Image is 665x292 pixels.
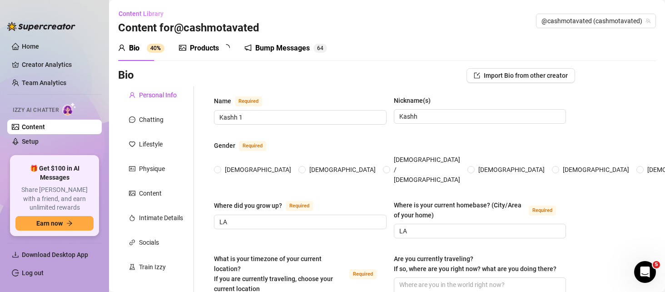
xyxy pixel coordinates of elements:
[139,262,166,272] div: Train Izzy
[36,220,63,227] span: Earn now
[66,220,73,227] span: arrow-right
[129,92,135,98] span: user
[139,139,163,149] div: Lifestyle
[190,43,219,54] div: Products
[214,200,323,211] label: Where did you grow up?
[214,141,235,151] div: Gender
[129,264,135,270] span: experiment
[214,96,272,106] label: Name
[12,251,19,258] span: download
[22,138,39,145] a: Setup
[634,261,656,283] iframe: Intercom live chat
[475,165,548,175] span: [DEMOGRAPHIC_DATA]
[22,123,45,131] a: Content
[118,21,259,35] h3: Content for @cashmotavated
[222,43,231,52] span: loading
[394,96,437,106] label: Nickname(s)
[13,106,59,115] span: Izzy AI Chatter
[541,14,650,28] span: @cashmotavated (cashmotavated)
[394,96,431,106] div: Nickname(s)
[129,43,139,54] div: Bio
[255,43,310,54] div: Bump Messages
[645,18,651,24] span: team
[349,269,377,279] span: Required
[119,10,164,17] span: Content Library
[235,96,262,106] span: Required
[15,216,94,231] button: Earn nowarrow-right
[239,141,266,151] span: Required
[147,44,164,53] sup: 40%
[286,201,313,211] span: Required
[313,44,327,53] sup: 64
[219,112,379,122] input: Name
[129,141,135,147] span: heart
[244,44,252,51] span: notification
[139,164,165,174] div: Physique
[559,165,633,175] span: [DEMOGRAPHIC_DATA]
[219,217,379,227] input: Where did you grow up?
[129,215,135,221] span: fire
[22,251,88,258] span: Download Desktop App
[320,45,323,51] span: 4
[317,45,320,51] span: 6
[484,72,568,79] span: Import Bio from other creator
[118,44,125,51] span: user
[214,201,282,211] div: Where did you grow up?
[306,165,379,175] span: [DEMOGRAPHIC_DATA]
[394,255,556,272] span: Are you currently traveling? If so, where are you right now? what are you doing there?
[129,190,135,196] span: picture
[394,200,526,220] div: Where is your current homebase? (City/Area of your home)
[118,6,171,21] button: Content Library
[15,186,94,212] span: Share [PERSON_NAME] with a friend, and earn unlimited rewards
[394,200,566,220] label: Where is your current homebase? (City/Area of your home)
[214,140,276,151] label: Gender
[179,44,186,51] span: picture
[221,165,295,175] span: [DEMOGRAPHIC_DATA]
[118,68,134,83] h3: Bio
[474,72,480,79] span: import
[529,206,556,216] span: Required
[22,79,66,86] a: Team Analytics
[15,164,94,182] span: 🎁 Get $100 in AI Messages
[129,239,135,246] span: link
[22,43,39,50] a: Home
[139,237,159,247] div: Socials
[399,111,559,121] input: Nickname(s)
[22,269,44,277] a: Log out
[129,166,135,172] span: idcard
[139,90,177,100] div: Personal Info
[62,102,76,116] img: AI Chatter
[139,188,162,198] div: Content
[390,155,464,185] span: [DEMOGRAPHIC_DATA] / [DEMOGRAPHIC_DATA]
[7,22,75,31] img: logo-BBDzfeDw.svg
[214,96,231,106] div: Name
[22,57,94,72] a: Creator Analytics
[399,226,559,236] input: Where is your current homebase? (City/Area of your home)
[139,213,183,223] div: Intimate Details
[653,261,660,268] span: 5
[129,116,135,123] span: message
[139,115,164,125] div: Chatting
[466,68,575,83] button: Import Bio from other creator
